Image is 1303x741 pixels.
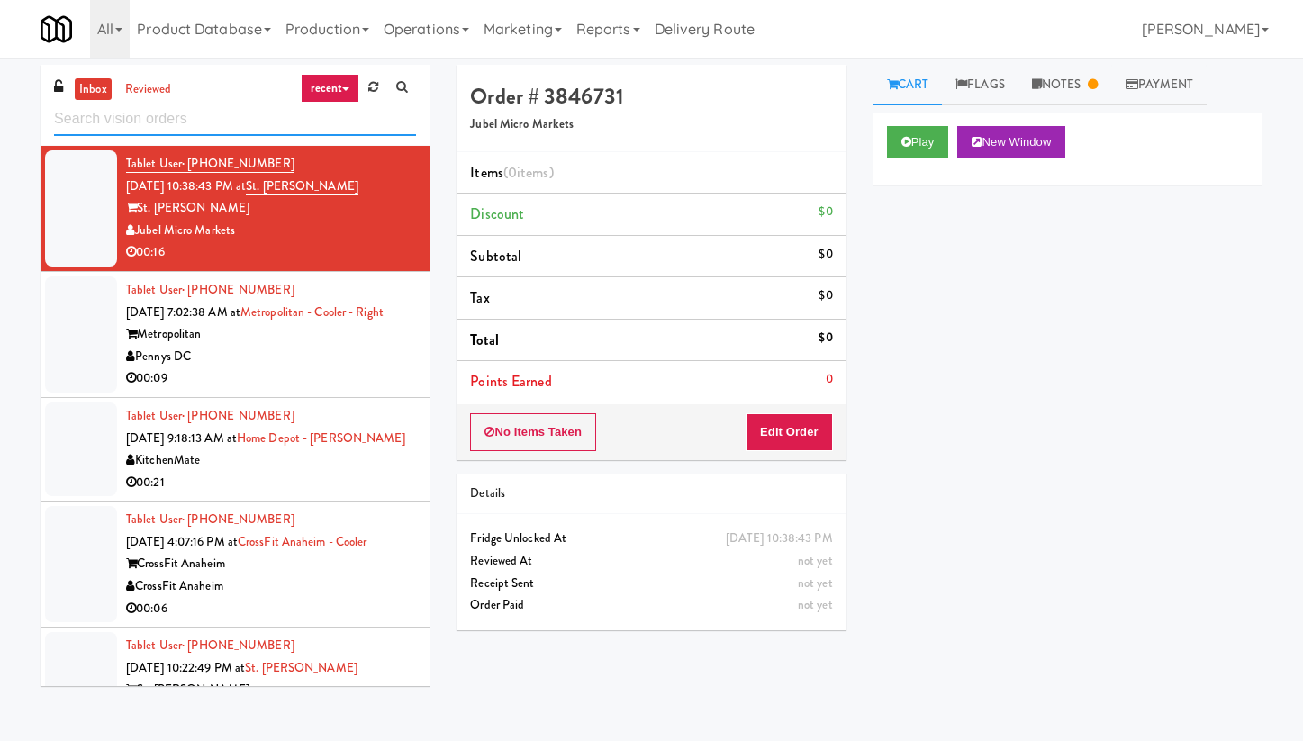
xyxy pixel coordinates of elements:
[41,146,430,272] li: Tablet User· [PHONE_NUMBER][DATE] 10:38:43 PM atSt. [PERSON_NAME]St. [PERSON_NAME]Jubel Micro Mar...
[126,220,416,242] div: Jubel Micro Markets
[121,78,176,101] a: reviewed
[746,413,833,451] button: Edit Order
[237,429,406,447] a: Home Depot - [PERSON_NAME]
[238,533,367,550] a: CrossFit Anaheim - Cooler
[798,596,833,613] span: not yet
[470,118,832,131] h5: Jubel Micro Markets
[240,303,384,321] a: Metropolitan - Cooler - Right
[126,598,416,620] div: 00:06
[182,155,294,172] span: · [PHONE_NUMBER]
[126,575,416,598] div: CrossFit Anaheim
[470,483,832,505] div: Details
[301,74,360,103] a: recent
[819,327,832,349] div: $0
[517,162,549,183] ng-pluralize: items
[798,574,833,592] span: not yet
[126,659,245,676] span: [DATE] 10:22:49 PM at
[470,287,489,308] span: Tax
[182,281,294,298] span: · [PHONE_NUMBER]
[470,330,499,350] span: Total
[126,241,416,264] div: 00:16
[126,449,416,472] div: KitchenMate
[726,528,833,550] div: [DATE] 10:38:43 PM
[126,177,246,194] span: [DATE] 10:38:43 PM at
[470,371,551,392] span: Points Earned
[126,637,294,654] a: Tablet User· [PHONE_NUMBER]
[126,472,416,494] div: 00:21
[887,126,949,158] button: Play
[470,550,832,573] div: Reviewed At
[126,533,238,550] span: [DATE] 4:07:16 PM at
[182,407,294,424] span: · [PHONE_NUMBER]
[470,413,596,451] button: No Items Taken
[470,203,524,224] span: Discount
[126,281,294,298] a: Tablet User· [PHONE_NUMBER]
[942,65,1018,105] a: Flags
[41,398,430,502] li: Tablet User· [PHONE_NUMBER][DATE] 9:18:13 AM atHome Depot - [PERSON_NAME]KitchenMate00:21
[182,511,294,528] span: · [PHONE_NUMBER]
[126,407,294,424] a: Tablet User· [PHONE_NUMBER]
[246,177,358,195] a: St. [PERSON_NAME]
[873,65,943,105] a: Cart
[126,323,416,346] div: Metropolitan
[126,429,237,447] span: [DATE] 9:18:13 AM at
[126,197,416,220] div: St. [PERSON_NAME]
[470,528,832,550] div: Fridge Unlocked At
[182,637,294,654] span: · [PHONE_NUMBER]
[819,243,832,266] div: $0
[41,502,430,628] li: Tablet User· [PHONE_NUMBER][DATE] 4:07:16 PM atCrossFit Anaheim - CoolerCrossFit AnaheimCrossFit ...
[41,14,72,45] img: Micromart
[54,103,416,136] input: Search vision orders
[126,367,416,390] div: 00:09
[798,552,833,569] span: not yet
[470,246,521,267] span: Subtotal
[503,162,554,183] span: (0 )
[126,553,416,575] div: CrossFit Anaheim
[41,272,430,398] li: Tablet User· [PHONE_NUMBER][DATE] 7:02:38 AM atMetropolitan - Cooler - RightMetropolitanPennys DC...
[470,85,832,108] h4: Order # 3846731
[126,511,294,528] a: Tablet User· [PHONE_NUMBER]
[470,162,553,183] span: Items
[126,679,416,701] div: St. [PERSON_NAME]
[819,285,832,307] div: $0
[470,573,832,595] div: Receipt Sent
[75,78,112,101] a: inbox
[126,303,240,321] span: [DATE] 7:02:38 AM at
[126,155,294,173] a: Tablet User· [PHONE_NUMBER]
[126,346,416,368] div: Pennys DC
[470,594,832,617] div: Order Paid
[826,368,833,391] div: 0
[1112,65,1208,105] a: Payment
[245,659,357,676] a: St. [PERSON_NAME]
[957,126,1065,158] button: New Window
[819,201,832,223] div: $0
[1018,65,1112,105] a: Notes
